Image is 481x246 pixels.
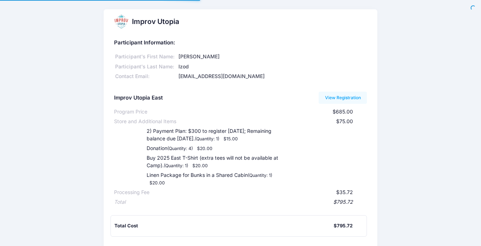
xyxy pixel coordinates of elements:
h5: Participant Information: [114,40,367,46]
div: Izod [177,63,367,71]
div: Donation [132,145,284,152]
small: (Quantity: 1) [195,136,219,141]
h2: Improv Utopia [132,18,179,26]
small: (Quantity: 1) [248,173,272,178]
div: Buy 2025 East T-Shirt (extra tees will not be available at Camp). [132,154,284,169]
div: Participant's Last Name: [114,63,177,71]
small: $15.00 [224,136,238,141]
div: Program Price [114,108,147,116]
a: View Registration [319,92,367,104]
small: $20.00 [149,180,165,185]
div: Participant's First Name: [114,53,177,61]
div: Total Cost [114,222,334,230]
div: Processing Fee [114,189,149,196]
div: Store and Additional Items [114,118,176,125]
small: (Quantity: 4) [167,146,193,151]
div: 2) Payment Plan: $300 to register [DATE]; Remaining balance due [DATE]. [132,127,284,143]
div: Total [114,198,126,206]
div: $75.00 [176,118,353,125]
h5: Improv Utopia East [114,95,163,101]
div: $35.72 [149,189,353,196]
div: $795.72 [334,222,353,230]
small: $20.00 [192,163,208,168]
small: $20.00 [197,146,212,151]
div: [EMAIL_ADDRESS][DOMAIN_NAME] [177,73,367,80]
span: $685.00 [333,108,353,115]
div: $795.72 [126,198,353,206]
div: [PERSON_NAME] [177,53,367,61]
div: Contact Email: [114,73,177,80]
div: Linen Package for Bunks in a Shared Cabin [132,172,284,187]
small: (Quantity: 1) [164,163,188,168]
